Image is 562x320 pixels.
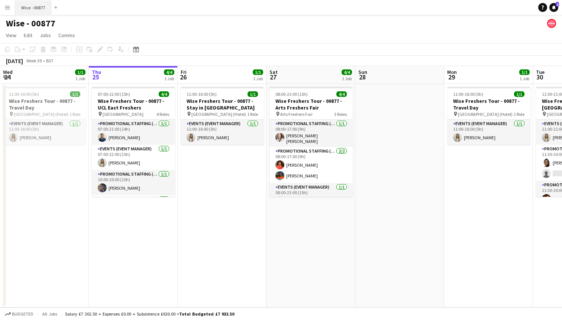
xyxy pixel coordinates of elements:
[547,19,556,28] app-user-avatar: native Staffing
[37,30,54,40] a: Jobs
[269,183,353,208] app-card-role: Events (Event Manager)1/108:00-23:00 (15h)
[446,73,457,81] span: 29
[46,58,54,63] div: BST
[92,170,175,195] app-card-role: Promotional Staffing (Brand Ambassadors)1/110:00-20:00 (10h)[PERSON_NAME]
[253,76,263,81] div: 1 Job
[447,69,457,75] span: Mon
[181,87,264,145] app-job-card: 11:00-16:00 (5h)1/1Wise Freshers Tour - 00877 - Stay in [GEOGRAPHIC_DATA] [GEOGRAPHIC_DATA] (Hote...
[247,111,258,117] span: 1 Role
[70,91,80,97] span: 1/1
[269,87,353,197] app-job-card: 08:00-23:00 (15h)4/4Wise Freshers Tour - 00877 - Arts Freshers Fair Arts Freshers Fair3 RolesProm...
[181,120,264,145] app-card-role: Events (Event Manager)1/111:00-16:00 (5h)[PERSON_NAME]
[12,311,33,317] span: Budgeted
[41,311,59,317] span: All jobs
[269,120,353,147] app-card-role: Promotional Staffing (Brand Ambassadors)1/108:00-17:00 (9h)[PERSON_NAME] [PERSON_NAME]
[4,310,35,318] button: Budgeted
[3,69,13,75] span: Wed
[336,91,347,97] span: 4/4
[55,30,78,40] a: Comms
[268,73,278,81] span: 27
[514,91,524,97] span: 1/1
[92,145,175,170] app-card-role: Events (Event Manager)1/107:00-22:00 (15h)[PERSON_NAME]
[342,76,352,81] div: 1 Job
[3,98,86,111] h3: Wise Freshers Tour - 00877 - Travel Day
[535,73,545,81] span: 30
[164,69,174,75] span: 4/4
[3,87,86,145] app-job-card: 11:00-16:00 (5h)1/1Wise Freshers Tour - 00877 - Travel Day [GEOGRAPHIC_DATA] (Hotel)1 RoleEvents ...
[92,120,175,145] app-card-role: Promotional Staffing (Brand Ambassadors)1/107:00-21:00 (14h)[PERSON_NAME]
[40,32,51,39] span: Jobs
[519,69,530,75] span: 1/1
[357,73,367,81] span: 28
[2,73,13,81] span: 24
[342,69,352,75] span: 4/4
[21,30,35,40] a: Edit
[453,91,483,97] span: 11:00-16:00 (5h)
[75,76,85,81] div: 1 Job
[15,0,51,15] button: Wise - 00877
[334,111,347,117] span: 3 Roles
[514,111,524,117] span: 1 Role
[187,91,217,97] span: 11:00-16:00 (5h)
[9,91,39,97] span: 11:00-16:00 (5h)
[70,111,80,117] span: 1 Role
[92,87,175,197] app-job-card: 07:00-22:00 (15h)4/4Wise Freshers Tour - 00877 - UCL East Freshers [GEOGRAPHIC_DATA]4 RolesPromot...
[458,111,513,117] span: [GEOGRAPHIC_DATA] (Hotel)
[280,111,313,117] span: Arts Freshers Fair
[269,69,278,75] span: Sat
[269,98,353,111] h3: Wise Freshers Tour - 00877 - Arts Freshers Fair
[65,311,234,317] div: Salary £7 302.50 + Expenses £0.00 + Subsistence £630.00 =
[164,76,174,81] div: 1 Job
[269,147,353,183] app-card-role: Promotional Staffing (Brand Ambassadors)2/208:00-17:00 (9h)[PERSON_NAME][PERSON_NAME]
[253,69,263,75] span: 1/1
[6,32,16,39] span: View
[91,73,101,81] span: 25
[156,111,169,117] span: 4 Roles
[556,2,559,7] span: 2
[92,98,175,111] h3: Wise Freshers Tour - 00877 - UCL East Freshers
[92,69,101,75] span: Thu
[58,32,75,39] span: Comms
[103,111,143,117] span: [GEOGRAPHIC_DATA]
[447,87,530,145] app-job-card: 11:00-16:00 (5h)1/1Wise Freshers Tour - 00877 - Travel Day [GEOGRAPHIC_DATA] (Hotel)1 RoleEvents ...
[191,111,246,117] span: [GEOGRAPHIC_DATA] (Hotel)
[6,57,23,65] div: [DATE]
[3,120,86,145] app-card-role: Events (Event Manager)1/111:00-16:00 (5h)[PERSON_NAME]
[98,91,130,97] span: 07:00-22:00 (15h)
[181,98,264,111] h3: Wise Freshers Tour - 00877 - Stay in [GEOGRAPHIC_DATA]
[75,69,85,75] span: 1/1
[6,18,55,29] h1: Wise - 00877
[248,91,258,97] span: 1/1
[275,91,308,97] span: 08:00-23:00 (15h)
[358,69,367,75] span: Sun
[24,32,32,39] span: Edit
[520,76,529,81] div: 1 Job
[447,98,530,111] h3: Wise Freshers Tour - 00877 - Travel Day
[179,311,234,317] span: Total Budgeted £7 932.50
[536,69,545,75] span: Tue
[181,69,187,75] span: Fri
[92,195,175,221] app-card-role: Promotional Staffing (Brand Ambassadors)1/1
[14,111,68,117] span: [GEOGRAPHIC_DATA] (Hotel)
[3,30,19,40] a: View
[159,91,169,97] span: 4/4
[180,73,187,81] span: 26
[549,3,558,12] a: 2
[447,120,530,145] app-card-role: Events (Event Manager)1/111:00-16:00 (5h)[PERSON_NAME]
[25,58,43,63] span: Week 39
